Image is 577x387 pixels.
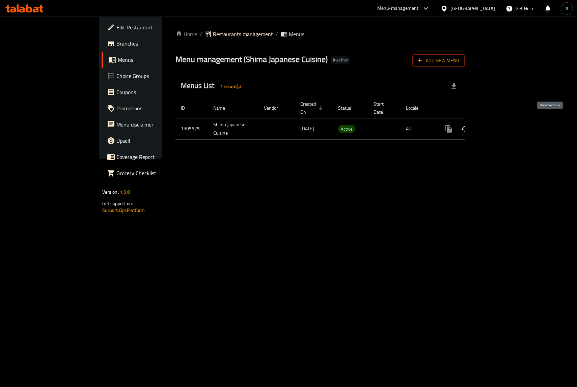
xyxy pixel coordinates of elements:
[175,98,511,140] table: enhanced table
[330,57,351,63] span: Inactive
[102,84,195,100] a: Coupons
[457,121,473,137] button: Change Status
[418,56,459,65] span: Add New Menu
[102,133,195,149] a: Upsell
[566,5,568,12] span: A
[216,81,245,92] div: Total records count
[118,56,190,64] span: Menus
[175,52,328,67] span: Menu management ( Shima Japanese Cuisine )
[102,116,195,133] a: Menu disclaimer
[441,121,457,137] button: more
[102,149,195,165] a: Coverage Report
[374,100,392,116] span: Start Date
[102,52,195,68] a: Menus
[175,30,465,38] nav: breadcrumb
[120,188,130,196] span: 1.0.0
[435,98,511,118] th: Actions
[116,120,190,129] span: Menu disclaimer
[213,104,234,112] span: Name
[116,153,190,161] span: Coverage Report
[116,39,190,48] span: Branches
[412,54,465,67] button: Add New Menu
[377,4,419,12] div: Menu-management
[102,206,145,215] a: Support.OpsPlatform
[208,118,258,139] td: Shima Japanese Cuisine
[116,23,190,31] span: Edit Restaurant
[102,100,195,116] a: Promotions
[216,83,245,90] span: 1 record(s)
[181,81,245,92] h2: Menus List
[276,30,278,38] li: /
[368,118,401,139] td: -
[102,188,119,196] span: Version:
[264,104,287,112] span: Vendor
[330,56,351,64] div: Inactive
[213,30,273,38] span: Restaurants management
[102,19,195,35] a: Edit Restaurant
[300,100,325,116] span: Created On
[102,35,195,52] a: Branches
[338,104,360,112] span: Status
[102,68,195,84] a: Choice Groups
[116,88,190,96] span: Coupons
[289,30,304,38] span: Menus
[300,124,314,133] span: [DATE]
[116,137,190,145] span: Upsell
[116,169,190,177] span: Grocery Checklist
[116,104,190,112] span: Promotions
[406,104,427,112] span: Locale
[200,30,202,38] li: /
[102,199,133,208] span: Get support on:
[446,78,462,94] div: Export file
[181,104,194,112] span: ID
[102,165,195,181] a: Grocery Checklist
[401,118,435,139] td: All
[450,5,495,12] div: [GEOGRAPHIC_DATA]
[116,72,190,80] span: Choice Groups
[205,30,273,38] a: Restaurants management
[338,125,355,133] span: Active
